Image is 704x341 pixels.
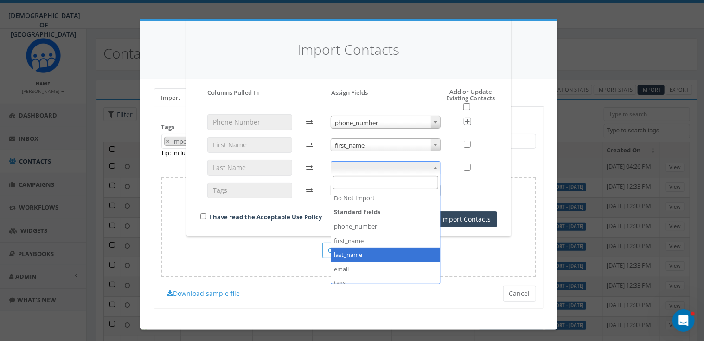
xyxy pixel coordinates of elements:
[464,118,471,125] i: Adds to existing tags
[331,205,440,219] strong: Standard Fields
[331,234,440,248] li: first_name
[331,116,440,129] span: phone_number
[331,191,440,205] li: Do Not Import
[331,139,440,152] span: first_name
[331,219,440,234] li: phone_number
[331,138,441,151] span: first_name
[331,262,440,276] li: email
[463,103,470,110] input: Select All
[672,309,695,332] iframe: Intercom live chat
[426,88,497,111] h5: Add or Update Existing Contacts
[207,114,292,130] input: Phone Number
[207,137,292,153] input: First Name
[333,176,438,189] input: Search
[207,160,292,176] input: Last Name
[331,205,440,290] li: Standard Fields
[210,213,322,221] a: I have read the Acceptable Use Policy
[331,116,441,129] span: phone_number
[331,276,440,290] li: tags
[331,248,440,262] li: last_name
[208,88,259,97] h5: Columns Pulled In
[207,183,292,198] input: Tags
[435,211,497,227] button: Import Contacts
[200,40,497,60] h4: Import Contacts
[332,88,368,97] h5: Assign Fields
